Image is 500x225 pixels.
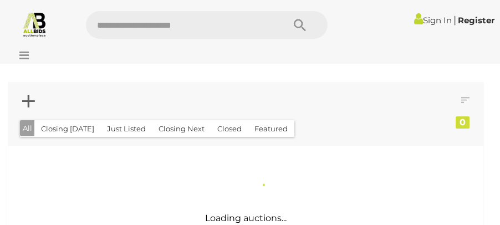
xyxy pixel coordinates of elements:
button: Closing Next [152,120,211,137]
button: Search [272,11,328,39]
div: 0 [456,116,470,129]
button: Closing [DATE] [34,120,101,137]
img: Allbids.com.au [22,11,48,37]
a: Sign In [414,15,452,25]
button: Closed [211,120,248,137]
button: Featured [248,120,294,137]
span: | [453,14,456,26]
span: Loading auctions... [205,213,287,223]
button: All [20,120,35,136]
a: Register [458,15,494,25]
button: Just Listed [100,120,152,137]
